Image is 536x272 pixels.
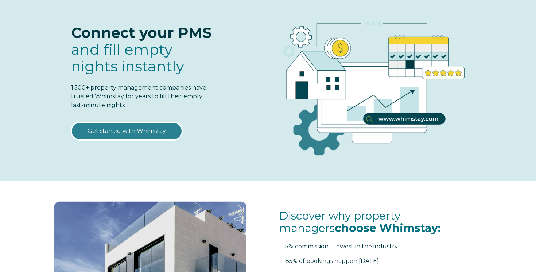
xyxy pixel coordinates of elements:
a: Get started with Whimstay [71,122,182,140]
span: Discover why property managers [279,209,441,235]
span: fill empty nights instantly [71,40,184,75]
span: • 85% of bookings happen [DATE] [279,257,379,264]
span: choose Whimstay: [335,221,441,235]
span: Connect your PMS [71,24,211,42]
span: and [71,40,184,75]
span: 1,500+ property management companies have trusted Whimstay for years to fill their empty last-min... [71,84,206,109]
span: • 5% commission—lowest in the industry [279,243,398,250]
